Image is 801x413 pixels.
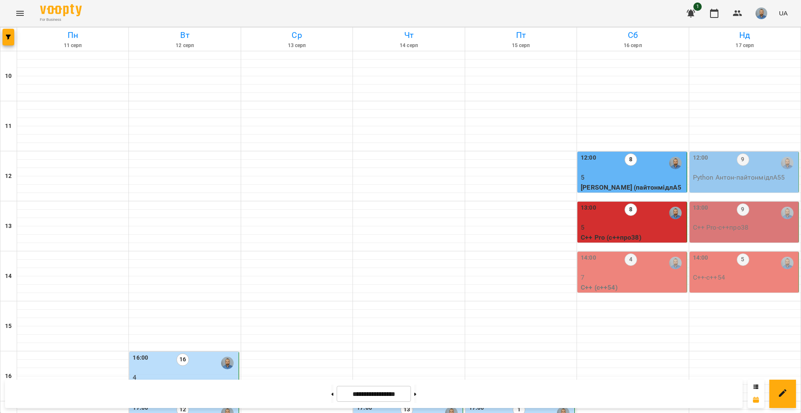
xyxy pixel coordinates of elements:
[581,153,596,163] label: 12:00
[176,353,189,366] label: 16
[693,173,797,183] p: Python Антон - пайтонмідлА55
[40,17,82,23] span: For Business
[5,222,12,231] h6: 13
[130,42,239,50] h6: 12 серп
[669,207,682,219] img: Антон Костюк
[776,5,791,21] button: UA
[693,273,797,283] p: C++ - с++54
[737,203,749,216] label: 9
[581,183,685,202] p: [PERSON_NAME] (пайтонмідлА55)
[581,203,596,213] label: 13:00
[578,29,687,42] h6: Сб
[690,42,799,50] h6: 17 серп
[581,283,685,293] p: C++ (с++54)
[242,29,351,42] h6: Ср
[133,373,237,383] p: 4
[133,353,148,363] label: 16:00
[5,72,12,81] h6: 10
[581,273,685,283] p: 7
[737,153,749,166] label: 9
[693,253,708,263] label: 14:00
[466,29,575,42] h6: Пт
[625,253,637,266] label: 4
[690,29,799,42] h6: Нд
[5,172,12,181] h6: 12
[779,9,788,18] span: UA
[693,223,797,233] p: C++ Pro - с++про38
[354,29,463,42] h6: Чт
[669,157,682,169] img: Антон Костюк
[5,122,12,131] h6: 11
[10,3,30,23] button: Menu
[693,203,708,213] label: 13:00
[5,372,12,381] h6: 16
[18,29,127,42] h6: Пн
[578,42,687,50] h6: 16 серп
[581,173,685,183] p: 5
[693,153,708,163] label: 12:00
[625,153,637,166] label: 8
[18,42,127,50] h6: 11 серп
[581,233,685,243] p: C++ Pro (с++про38)
[581,223,685,233] p: 5
[693,3,702,11] span: 1
[581,253,596,263] label: 14:00
[466,42,575,50] h6: 15 серп
[130,29,239,42] h6: Вт
[781,157,793,169] img: Антон Костюк
[5,322,12,331] h6: 15
[242,42,351,50] h6: 13 серп
[756,8,767,19] img: 2a5fecbf94ce3b4251e242cbcf70f9d8.jpg
[221,357,234,369] img: Антон Костюк
[625,203,637,216] label: 8
[354,42,463,50] h6: 14 серп
[737,253,749,266] label: 5
[781,257,793,269] img: Антон Костюк
[781,207,793,219] img: Антон Костюк
[669,257,682,269] img: Антон Костюк
[40,4,82,16] img: Voopty Logo
[5,272,12,281] h6: 14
